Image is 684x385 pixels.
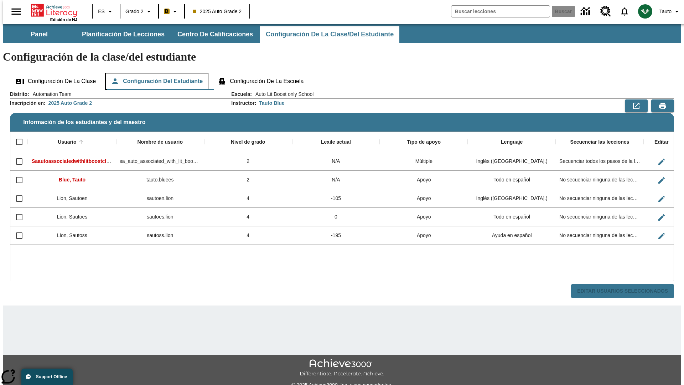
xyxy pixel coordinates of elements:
input: Buscar campo [451,6,550,17]
div: 4 [204,189,292,208]
img: avatar image [638,4,652,19]
div: Apoyo [380,189,468,208]
button: Configuración de la clase/del estudiante [260,26,399,43]
span: Support Offline [36,374,67,379]
div: 4 [204,208,292,226]
span: Automation Team [29,91,72,98]
h1: Configuración de la clase/del estudiante [3,50,681,63]
div: Todo en español [468,208,556,226]
button: Editar Usuario [654,210,669,225]
h2: Distrito : [10,91,29,97]
a: Centro de recursos, Se abrirá en una pestaña nueva. [596,2,615,21]
div: sautoes.lion [116,208,204,226]
button: Vista previa de impresión [651,99,674,112]
button: Centro de calificaciones [172,26,259,43]
button: Abrir el menú lateral [6,1,27,22]
div: Múltiple [380,152,468,171]
button: Grado: Grado 2, Elige un grado [123,5,156,18]
button: Boost El color de la clase es anaranjado claro. Cambiar el color de la clase. [161,5,182,18]
div: N/A [292,152,380,171]
span: 2025 Auto Grade 2 [193,8,242,15]
div: Usuario [58,139,76,145]
span: Tauto [659,8,672,15]
div: -105 [292,189,380,208]
div: Subbarra de navegación [3,26,400,43]
div: No secuenciar ninguna de las lecciones [556,189,644,208]
button: Editar Usuario [654,155,669,169]
span: Configuración de la clase/del estudiante [266,30,394,38]
div: Nivel de grado [231,139,265,145]
div: Inglés (EE. UU.) [468,189,556,208]
div: No secuenciar ninguna de las lecciones [556,226,644,245]
span: Auto Lit Boost only School [252,91,313,98]
div: sa_auto_associated_with_lit_boost_classes [116,152,204,171]
a: Portada [31,3,77,17]
div: 2025 Auto Grade 2 [48,99,92,107]
div: 0 [292,208,380,226]
h2: Escuela : [231,91,252,97]
div: Nombre de usuario [137,139,183,145]
div: N/A [292,171,380,189]
button: Configuración del estudiante [105,73,208,90]
div: Portada [31,2,77,22]
span: Lion, Sautoes [57,214,88,220]
div: 2 [204,152,292,171]
button: Editar Usuario [654,229,669,243]
span: Grado 2 [125,8,144,15]
span: Información de los estudiantes y del maestro [23,119,145,125]
div: sautoen.lion [116,189,204,208]
span: Edición de NJ [50,17,77,22]
button: Planificación de lecciones [76,26,170,43]
span: Lion, Sautoen [57,195,87,201]
button: Support Offline [21,369,73,385]
span: Blue, Tauto [59,177,85,183]
button: Configuración de la clase [10,73,102,90]
div: Secuenciar todos los pasos de la lección [556,152,644,171]
div: Información de los estudiantes y del maestro [10,91,674,298]
span: Centro de calificaciones [177,30,253,38]
span: B [165,7,169,16]
div: Tauto Blue [259,99,284,107]
span: ES [98,8,105,15]
h2: Instructor : [231,100,256,106]
div: Editar [654,139,669,145]
div: Tipo de apoyo [407,139,441,145]
div: Secuenciar las lecciones [570,139,629,145]
div: Apoyo [380,171,468,189]
button: Panel [4,26,75,43]
div: Apoyo [380,208,468,226]
button: Editar Usuario [654,192,669,206]
h2: Inscripción en : [10,100,46,106]
div: Lenguaje [501,139,523,145]
button: Lenguaje: ES, Selecciona un idioma [95,5,118,18]
button: Editar Usuario [654,173,669,188]
div: Ayuda en español [468,226,556,245]
div: Lexile actual [321,139,351,145]
div: sautoss.lion [116,226,204,245]
span: Saautoassociatedwithlitboostcl, Saautoassociatedwithlitboostcl [32,158,183,164]
button: Perfil/Configuración [657,5,684,18]
a: Notificaciones [615,2,634,21]
div: Configuración de la clase/del estudiante [10,73,674,90]
div: Inglés (EE. UU.) [468,152,556,171]
span: Lion, Sautoss [57,232,87,238]
div: Subbarra de navegación [3,24,681,43]
div: tauto.bluees [116,171,204,189]
span: Planificación de lecciones [82,30,165,38]
div: Apoyo [380,226,468,245]
button: Escoja un nuevo avatar [634,2,657,21]
img: Achieve3000 Differentiate Accelerate Achieve [300,359,384,377]
div: 4 [204,226,292,245]
button: Configuración de la escuela [212,73,309,90]
a: Centro de información [576,2,596,21]
button: Exportar a CSV [625,99,648,112]
span: Panel [31,30,48,38]
div: No secuenciar ninguna de las lecciones [556,171,644,189]
div: 2 [204,171,292,189]
div: -195 [292,226,380,245]
div: Todo en español [468,171,556,189]
div: No secuenciar ninguna de las lecciones [556,208,644,226]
